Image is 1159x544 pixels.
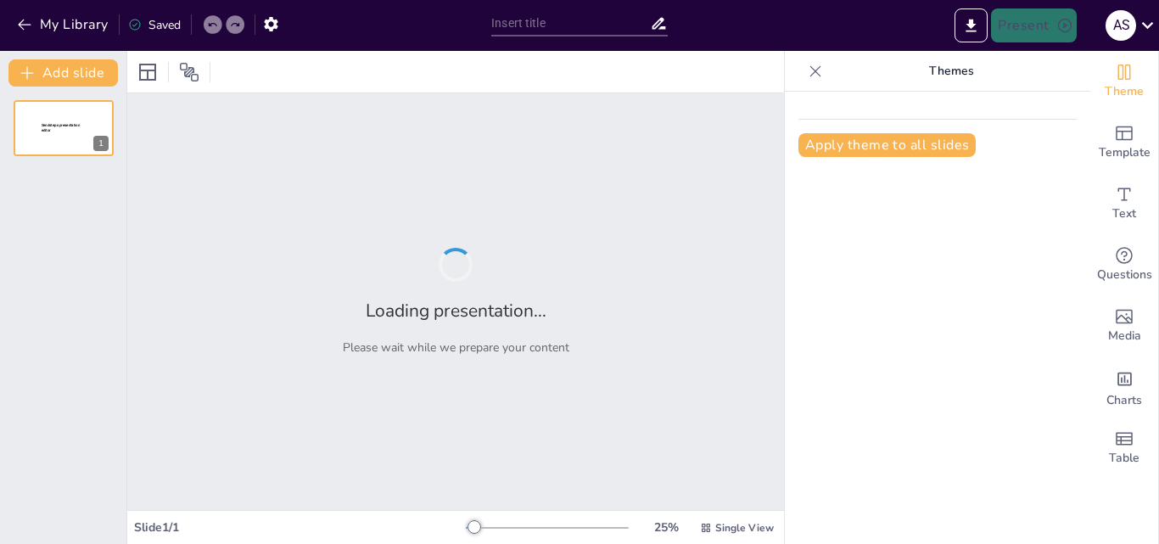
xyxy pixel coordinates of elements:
[1099,143,1151,162] span: Template
[134,59,161,86] div: Layout
[1090,295,1158,356] div: Add images, graphics, shapes or video
[8,59,118,87] button: Add slide
[798,133,976,157] button: Apply theme to all slides
[1090,112,1158,173] div: Add ready made slides
[42,123,80,132] span: Sendsteps presentation editor
[1090,418,1158,479] div: Add a table
[1097,266,1152,284] span: Questions
[1090,51,1158,112] div: Change the overall theme
[1106,8,1136,42] button: a s
[491,11,650,36] input: Insert title
[366,299,546,322] h2: Loading presentation...
[1090,234,1158,295] div: Get real-time input from your audience
[1108,327,1141,345] span: Media
[955,8,988,42] button: Export to PowerPoint
[134,519,466,536] div: Slide 1 / 1
[715,521,774,535] span: Single View
[179,62,199,82] span: Position
[1106,10,1136,41] div: a s
[1109,449,1139,468] span: Table
[1106,391,1142,410] span: Charts
[1090,173,1158,234] div: Add text boxes
[1112,205,1136,223] span: Text
[14,100,114,156] div: 1
[646,519,686,536] div: 25 %
[128,17,181,33] div: Saved
[93,136,109,151] div: 1
[343,339,569,356] p: Please wait while we prepare your content
[991,8,1076,42] button: Present
[829,51,1073,92] p: Themes
[13,11,115,38] button: My Library
[1105,82,1144,101] span: Theme
[1090,356,1158,418] div: Add charts and graphs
